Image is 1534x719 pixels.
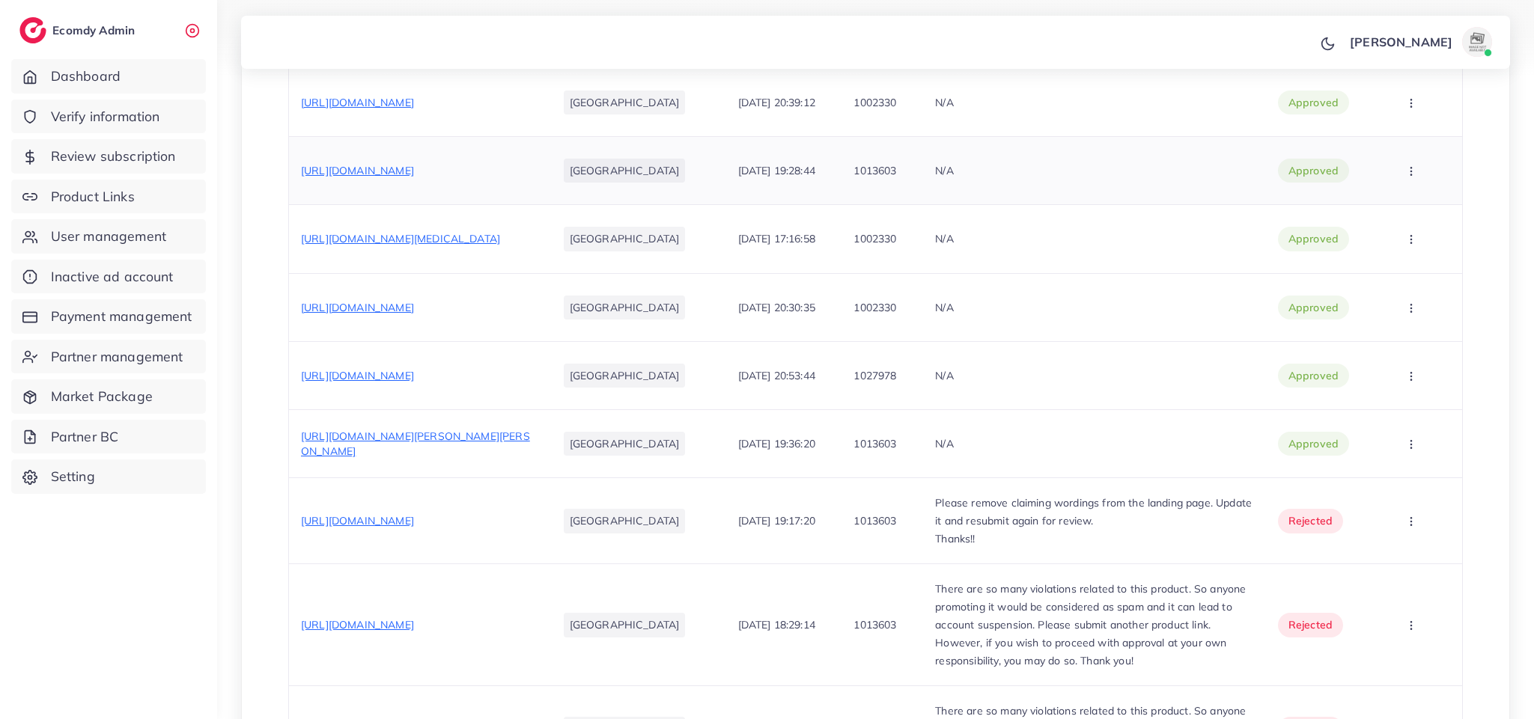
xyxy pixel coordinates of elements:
span: approved [1288,163,1339,178]
span: approved [1288,436,1339,451]
span: N/A [935,301,953,314]
p: 1013603 [853,616,896,634]
p: [DATE] 19:36:20 [738,435,815,453]
li: [GEOGRAPHIC_DATA] [564,227,686,251]
li: [GEOGRAPHIC_DATA] [564,296,686,319]
span: approved [1288,231,1339,246]
a: Payment management [11,299,206,334]
a: [PERSON_NAME]avatar [1342,27,1498,57]
p: There are so many violations related to this product. So anyone promoting it would be considered ... [935,580,1253,670]
span: Inactive ad account [51,267,174,287]
p: 1013603 [853,512,896,530]
span: [URL][DOMAIN_NAME][PERSON_NAME][PERSON_NAME] [301,429,530,458]
span: Payment management [51,307,192,326]
span: Verify information [51,107,160,126]
p: 1002330 [853,299,896,316]
span: N/A [935,369,953,382]
a: Partner management [11,340,206,374]
a: Inactive ad account [11,260,206,294]
span: approved [1288,300,1339,315]
a: Review subscription [11,139,206,174]
span: User management [51,227,166,246]
span: approved [1288,368,1339,383]
span: Market Package [51,387,153,406]
li: [GEOGRAPHIC_DATA] [564,159,686,183]
p: 1013603 [853,435,896,453]
img: logo [19,17,46,43]
li: [GEOGRAPHIC_DATA] [564,613,686,637]
p: 1027978 [853,367,896,385]
span: Partner management [51,347,183,367]
span: Partner BC [51,427,119,447]
p: [DATE] 19:17:20 [738,512,815,530]
li: [GEOGRAPHIC_DATA] [564,509,686,533]
p: [DATE] 18:29:14 [738,616,815,634]
span: [URL][DOMAIN_NAME] [301,96,414,109]
a: User management [11,219,206,254]
a: logoEcomdy Admin [19,17,139,43]
img: avatar [1462,27,1492,57]
span: Setting [51,467,95,486]
p: 1013603 [853,162,896,180]
p: 1002330 [853,94,896,111]
span: [URL][DOMAIN_NAME] [301,164,414,177]
a: Market Package [11,379,206,414]
span: approved [1288,95,1339,110]
span: rejected [1288,513,1333,528]
span: Dashboard [51,67,121,86]
a: Product Links [11,180,206,214]
span: N/A [935,232,953,245]
p: [DATE] 20:53:44 [738,367,815,385]
span: [URL][DOMAIN_NAME] [301,618,414,631]
span: [URL][DOMAIN_NAME] [301,369,414,382]
li: [GEOGRAPHIC_DATA] [564,432,686,456]
li: [GEOGRAPHIC_DATA] [564,364,686,388]
h2: Ecomdy Admin [52,23,139,37]
span: N/A [935,437,953,450]
span: [URL][DOMAIN_NAME][MEDICAL_DATA] [301,232,500,245]
p: Please remove claiming wordings from the landing page. Update it and resubmit again for review. [935,494,1253,530]
a: Partner BC [11,420,206,454]
span: Product Links [51,187,135,206]
a: Verify information [11,100,206,134]
p: [DATE] 20:39:12 [738,94,815,111]
p: 1002330 [853,230,896,248]
p: [DATE] 17:16:58 [738,230,815,248]
span: Review subscription [51,147,176,166]
p: [DATE] 19:28:44 [738,162,815,180]
p: [DATE] 20:30:35 [738,299,815,316]
span: [URL][DOMAIN_NAME] [301,514,414,527]
p: [PERSON_NAME] [1350,33,1452,51]
a: Dashboard [11,59,206,94]
a: Setting [11,459,206,494]
span: N/A [935,96,953,109]
span: [URL][DOMAIN_NAME] [301,301,414,314]
li: [GEOGRAPHIC_DATA] [564,91,686,114]
span: rejected [1288,617,1333,632]
p: Thanks!! [935,530,1253,548]
span: N/A [935,164,953,177]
